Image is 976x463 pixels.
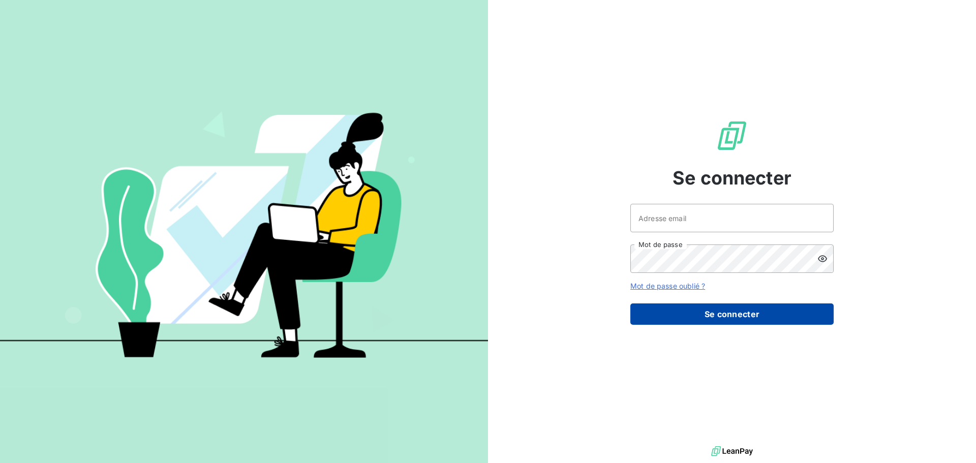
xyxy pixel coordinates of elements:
[630,204,834,232] input: placeholder
[630,303,834,325] button: Se connecter
[673,164,791,192] span: Se connecter
[630,282,705,290] a: Mot de passe oublié ?
[711,444,753,459] img: logo
[716,119,748,152] img: Logo LeanPay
